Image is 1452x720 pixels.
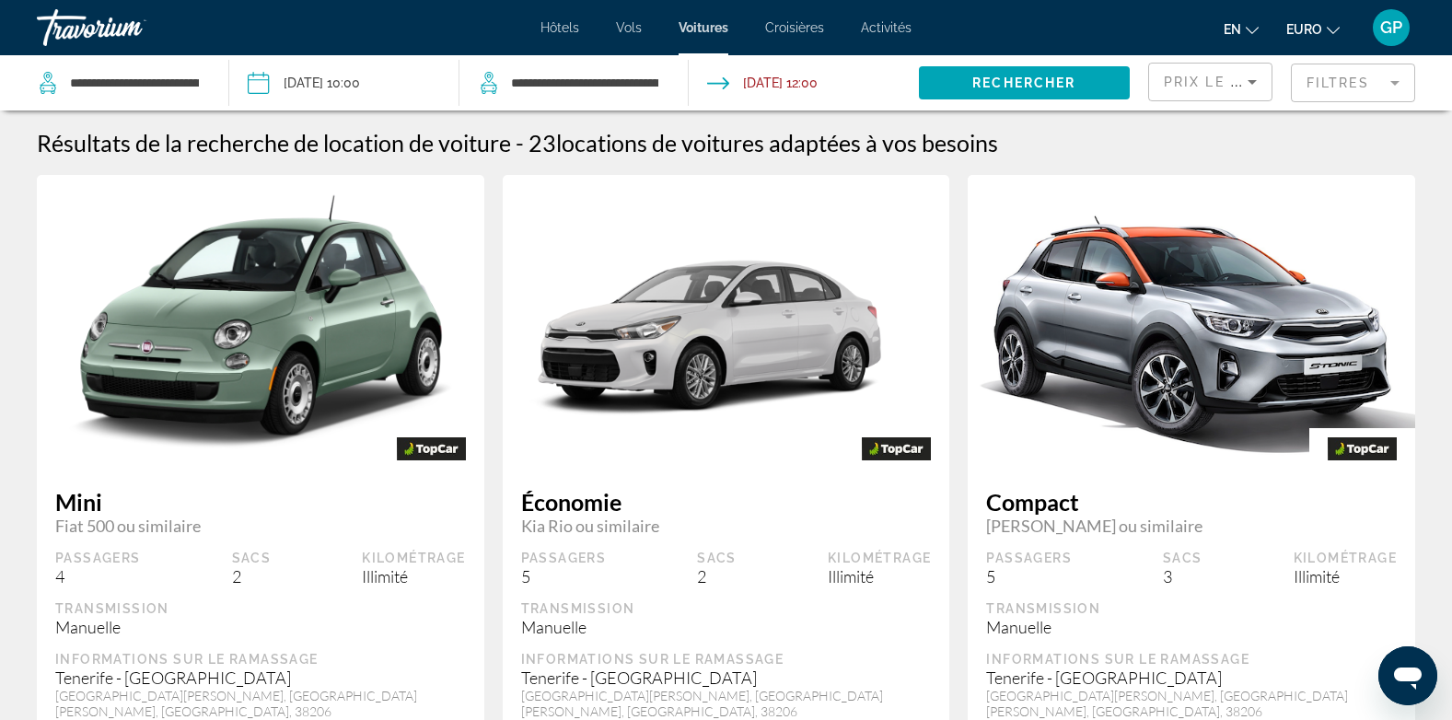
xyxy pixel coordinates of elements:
span: Rechercher [972,75,1075,90]
button: Date de prise en charge : 24 oct. 2025 10:00 [248,55,360,110]
span: Fiat 500 ou similaire [55,516,466,536]
div: Illimité [362,566,465,586]
div: 3 [1163,566,1202,586]
span: - [516,129,524,157]
div: Transmission [521,600,932,617]
img: primary.png [37,174,484,471]
span: Mini [55,488,466,516]
span: Prix le plus bas [1164,75,1308,89]
span: en [1224,22,1241,37]
div: Tenerife - [GEOGRAPHIC_DATA] [986,668,1397,688]
div: Passagers [521,550,607,566]
a: Croisières [765,20,824,35]
div: Informations sur le ramassage [521,651,932,668]
span: locations de voitures adaptées à vos besoins [556,129,998,157]
img: TOPCAR [378,428,484,470]
a: Voitures [679,20,728,35]
div: 4 [55,566,141,586]
img: primary.png [968,172,1415,471]
div: Manuelle [521,617,932,637]
div: Passagers [986,550,1072,566]
span: EURO [1286,22,1322,37]
span: Compact [986,488,1397,516]
button: Changer de devise [1286,16,1340,42]
div: Transmission [55,600,466,617]
div: Manuelle [55,617,466,637]
div: Kilométrage [1294,550,1397,566]
h1: Résultats de la recherche de location de voiture [37,129,511,157]
a: Activités [861,20,912,35]
mat-select: Trier par [1164,71,1257,93]
button: Menu utilisateur [1367,8,1415,47]
span: Kia Rio ou similaire [521,516,932,536]
button: Date de restitution : 30 oct. 2025 12:00 [707,55,818,110]
div: [GEOGRAPHIC_DATA][PERSON_NAME], [GEOGRAPHIC_DATA][PERSON_NAME], [GEOGRAPHIC_DATA], 38206 [521,688,932,719]
a: Hôtels [540,20,579,35]
a: Travorium [37,4,221,52]
div: Illimité [1294,566,1397,586]
button: Rechercher [919,66,1130,99]
div: 2 [697,566,737,586]
span: Économie [521,488,932,516]
div: Informations sur le ramassage [55,651,466,668]
img: TOPCAR [843,428,949,470]
iframe: Bouton de lancement de la fenêtre de messagerie [1378,646,1437,705]
div: [GEOGRAPHIC_DATA][PERSON_NAME], [GEOGRAPHIC_DATA][PERSON_NAME], [GEOGRAPHIC_DATA], 38206 [986,688,1397,719]
div: 5 [521,566,607,586]
div: Transmission [986,600,1397,617]
div: Kilométrage [362,550,465,566]
button: Changer la langue [1224,16,1259,42]
span: [PERSON_NAME] ou similaire [986,516,1397,536]
div: Tenerife - [GEOGRAPHIC_DATA] [521,668,932,688]
div: [GEOGRAPHIC_DATA][PERSON_NAME], [GEOGRAPHIC_DATA][PERSON_NAME], [GEOGRAPHIC_DATA], 38206 [55,688,466,719]
h2: 23 [529,129,998,157]
a: Vols [616,20,642,35]
div: Sacs [232,550,272,566]
div: Sacs [697,550,737,566]
div: 2 [232,566,272,586]
div: Kilométrage [828,550,931,566]
div: Sacs [1163,550,1202,566]
button: Filtre [1291,63,1415,103]
div: Tenerife - [GEOGRAPHIC_DATA] [55,668,466,688]
div: Illimité [828,566,931,586]
img: TOPCAR [1309,428,1415,470]
img: primary.png [503,161,950,482]
span: GP [1380,18,1402,37]
div: 5 [986,566,1072,586]
div: Informations sur le ramassage [986,651,1397,668]
div: Passagers [55,550,141,566]
div: Manuelle [986,617,1397,637]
